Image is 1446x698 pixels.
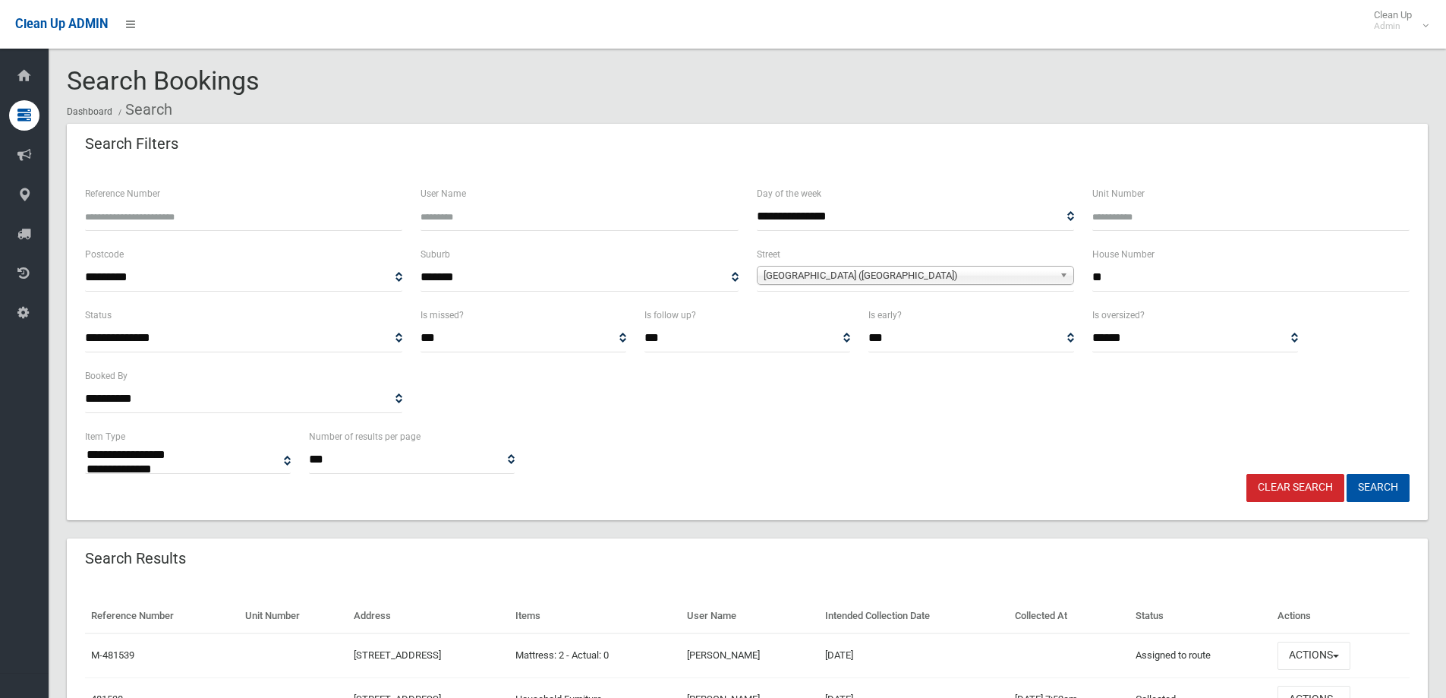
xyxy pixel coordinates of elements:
[868,307,902,324] label: Is early?
[85,185,160,202] label: Reference Number
[819,599,1009,633] th: Intended Collection Date
[764,267,1054,285] span: [GEOGRAPHIC_DATA] ([GEOGRAPHIC_DATA])
[1092,307,1145,324] label: Is oversized?
[1092,185,1145,202] label: Unit Number
[1271,599,1410,633] th: Actions
[421,307,464,324] label: Is missed?
[309,428,421,445] label: Number of results per page
[239,599,348,633] th: Unit Number
[421,185,466,202] label: User Name
[354,649,441,661] a: [STREET_ADDRESS]
[1277,642,1350,670] button: Actions
[1129,633,1271,677] td: Assigned to route
[1092,246,1155,263] label: House Number
[421,246,450,263] label: Suburb
[509,599,681,633] th: Items
[15,17,108,31] span: Clean Up ADMIN
[819,633,1009,677] td: [DATE]
[91,649,134,661] a: M-481539
[1366,9,1427,32] span: Clean Up
[1246,474,1344,502] a: Clear Search
[348,599,509,633] th: Address
[644,307,696,324] label: Is follow up?
[85,599,239,633] th: Reference Number
[509,633,681,677] td: Mattress: 2 - Actual: 0
[757,246,780,263] label: Street
[85,307,112,324] label: Status
[67,129,197,159] header: Search Filters
[1347,474,1410,502] button: Search
[67,544,204,573] header: Search Results
[85,428,125,445] label: Item Type
[115,96,172,124] li: Search
[757,185,821,202] label: Day of the week
[85,246,124,263] label: Postcode
[67,65,260,96] span: Search Bookings
[85,368,128,384] label: Booked By
[681,633,819,677] td: [PERSON_NAME]
[681,599,819,633] th: User Name
[67,106,112,117] a: Dashboard
[1129,599,1271,633] th: Status
[1009,599,1129,633] th: Collected At
[1374,21,1412,32] small: Admin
